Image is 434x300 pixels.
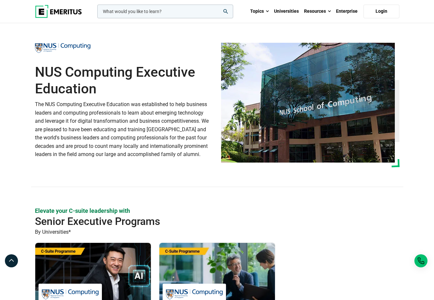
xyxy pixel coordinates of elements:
input: woocommerce-product-search-field-0 [97,5,233,18]
img: NUS Computing Executive Education [221,43,395,163]
h1: NUS Computing Executive Education [35,64,213,97]
img: NUS Computing Executive Education [35,43,90,53]
h2: Senior Executive Programs [35,215,363,228]
a: Login [363,5,399,18]
p: Elevate your C-suite leadership with [35,207,399,215]
p: The NUS Computing Executive Education was established to help business leaders and computing prof... [35,100,213,159]
p: By Universities* [35,228,399,236]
